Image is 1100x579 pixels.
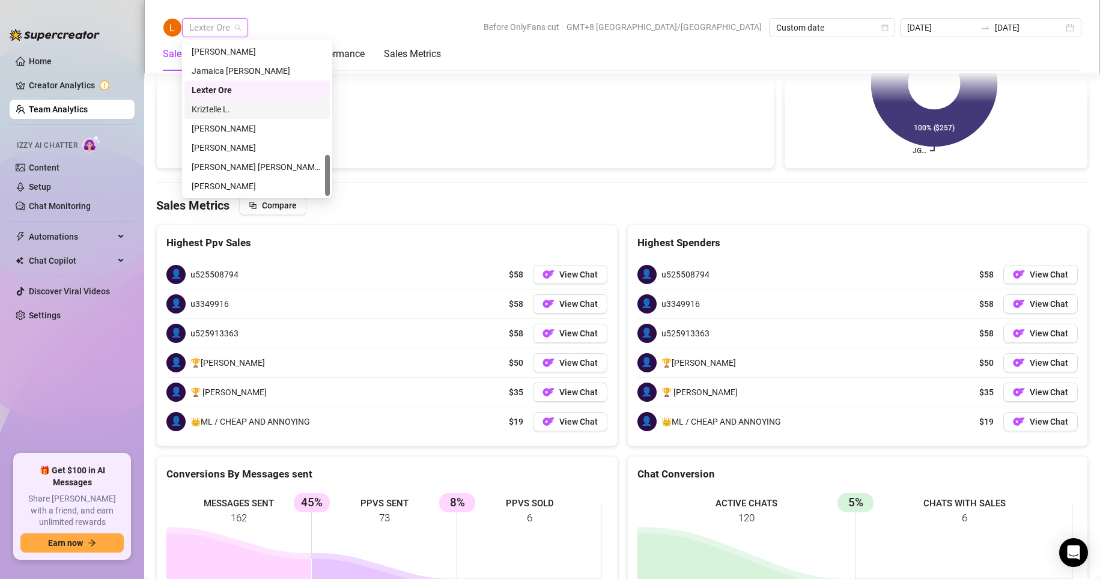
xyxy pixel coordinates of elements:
span: $19 [509,415,523,428]
input: Start date [907,21,976,34]
span: $19 [979,415,994,428]
a: OFView Chat [1003,412,1078,431]
span: View Chat [559,270,598,279]
span: $58 [979,327,994,340]
button: OFView Chat [533,383,607,402]
img: OF [542,386,555,398]
img: OF [542,298,555,310]
div: Mariane Subia [184,119,330,138]
span: block [249,201,257,210]
a: Creator Analytics exclamation-circle [29,76,125,95]
span: u3349916 [190,297,229,311]
h4: Sales Metrics [156,197,229,214]
img: logo-BBDzfeDw.svg [10,29,100,41]
div: Sales Metrics [384,47,441,61]
span: 👤 [166,353,186,372]
span: 👤 [637,324,657,343]
img: AI Chatter [82,135,101,153]
img: OF [1013,357,1025,369]
button: Compare [239,196,306,215]
span: swap-right [980,23,990,32]
a: Team Analytics [29,105,88,114]
button: OFView Chat [1003,353,1078,372]
span: u525508794 [661,268,710,281]
span: 🏆[PERSON_NAME] [661,356,736,369]
div: [PERSON_NAME] [192,141,323,154]
span: 🏆 [PERSON_NAME] [661,386,738,399]
div: Conversions By Messages sent [166,466,607,482]
div: Anjo Ty [184,138,330,157]
span: 🎁 Get $100 in AI Messages [20,465,124,488]
a: Discover Viral Videos [29,286,110,296]
div: Highest Ppv Sales [166,235,607,251]
img: OF [542,357,555,369]
a: Setup [29,182,51,192]
span: 👑ML / CHEAP AND ANNOYING [661,415,781,428]
button: OFView Chat [533,353,607,372]
img: OF [1013,298,1025,310]
img: Chat Copilot [16,256,23,265]
span: 👤 [637,265,657,284]
text: JG… [913,147,926,155]
div: [PERSON_NAME] [192,180,323,193]
input: End date [995,21,1063,34]
span: View Chat [559,329,598,338]
div: Highest Spenders [637,235,1078,251]
div: Kriztelle L. [184,100,330,119]
span: 👤 [637,294,657,314]
span: Share [PERSON_NAME] with a friend, and earn unlimited rewards [20,493,124,529]
div: Sofia Husein [184,177,330,196]
span: View Chat [1030,299,1068,309]
button: OFView Chat [533,265,607,284]
span: 👤 [166,412,186,431]
span: $58 [509,268,523,281]
button: OFView Chat [533,324,607,343]
div: [PERSON_NAME] [PERSON_NAME] Tayre [192,160,323,174]
span: $50 [979,356,994,369]
div: [PERSON_NAME] [192,45,323,58]
img: OF [1013,327,1025,339]
span: View Chat [1030,329,1068,338]
span: Automations [29,227,114,246]
span: Earn now [48,538,83,548]
span: 👤 [637,412,657,431]
a: OFView Chat [1003,383,1078,402]
span: u3349916 [661,297,700,311]
div: Kriztelle L. [192,103,323,116]
button: Earn nowarrow-right [20,533,124,553]
span: View Chat [1030,417,1068,426]
span: calendar [881,24,889,31]
img: OF [1013,416,1025,428]
div: Ric John Derell Tayre [184,157,330,177]
span: Custom date [776,19,888,37]
div: Sales [163,47,186,61]
img: OF [542,327,555,339]
button: OFView Chat [533,412,607,431]
span: $35 [509,386,523,399]
span: 👤 [637,353,657,372]
span: View Chat [559,358,598,368]
span: View Chat [1030,358,1068,368]
span: u525508794 [190,268,239,281]
span: Before OnlyFans cut [484,18,559,36]
span: 👤 [166,324,186,343]
div: Chat Conversion [637,466,1078,482]
span: u525913363 [190,327,239,340]
button: OFView Chat [533,294,607,314]
span: 👤 [166,383,186,402]
div: Performance [310,47,365,61]
img: OF [1013,268,1025,280]
a: Chat Monitoring [29,201,91,211]
span: GMT+8 [GEOGRAPHIC_DATA]/[GEOGRAPHIC_DATA] [567,18,762,36]
a: Settings [29,311,61,320]
img: OF [1013,386,1025,398]
span: View Chat [559,417,598,426]
div: Janela Dela Pena [184,42,330,61]
button: OFView Chat [1003,265,1078,284]
span: 👤 [166,294,186,314]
